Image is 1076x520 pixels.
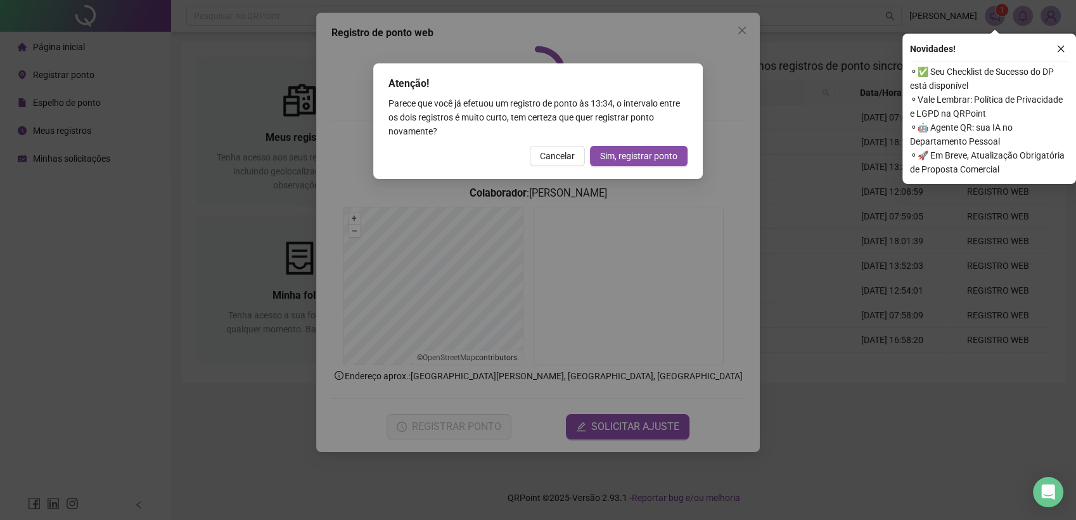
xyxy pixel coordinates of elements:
[1056,44,1065,53] span: close
[388,76,688,91] div: Atenção!
[910,148,1068,176] span: ⚬ 🚀 Em Breve, Atualização Obrigatória de Proposta Comercial
[910,93,1068,120] span: ⚬ Vale Lembrar: Política de Privacidade e LGPD na QRPoint
[910,120,1068,148] span: ⚬ 🤖 Agente QR: sua IA no Departamento Pessoal
[600,149,677,163] span: Sim, registrar ponto
[590,146,688,166] button: Sim, registrar ponto
[1033,477,1063,507] div: Open Intercom Messenger
[540,149,575,163] span: Cancelar
[530,146,585,166] button: Cancelar
[910,42,956,56] span: Novidades !
[910,65,1068,93] span: ⚬ ✅ Seu Checklist de Sucesso do DP está disponível
[388,96,688,138] div: Parece que você já efetuou um registro de ponto às 13:34 , o intervalo entre os dois registros é ...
